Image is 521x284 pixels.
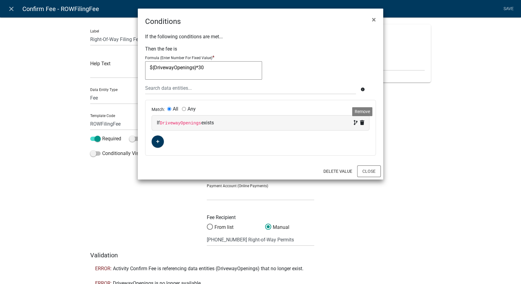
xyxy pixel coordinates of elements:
[367,11,381,28] button: Close
[152,107,167,112] span: Match:
[318,166,357,177] button: Delete Value
[173,107,178,112] label: All
[145,47,177,51] label: Then the fee is
[145,56,212,60] p: Formula (Enter Number For Fixed Value)
[145,33,376,40] p: If the following conditions are met...
[352,107,372,116] div: Remove
[372,15,376,24] span: ×
[187,107,196,112] label: Any
[357,165,381,177] button: Close
[160,121,201,126] code: DrivewayOpenings
[145,82,356,94] input: Search data entities...
[145,16,181,27] h4: Conditions
[361,87,365,92] i: info
[157,119,364,127] div: If exists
